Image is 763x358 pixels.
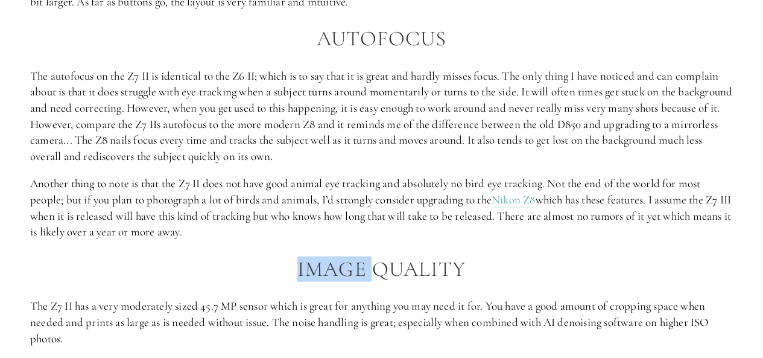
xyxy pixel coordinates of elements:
[492,193,536,208] a: Nikon Z8
[30,298,733,347] p: The Z7 II has a very moderately sized 45.7 MP sensor which is great for anything you may need it ...
[30,68,733,165] p: The autofocus on the Z7 II is identical to the Z6 II; which is to say that it is great and hardly...
[30,27,733,51] h2: Autofocus
[30,176,733,240] p: Another thing to note is that the Z7 II does not have good animal eye tracking and absolutely no ...
[30,258,733,281] h2: Image Quality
